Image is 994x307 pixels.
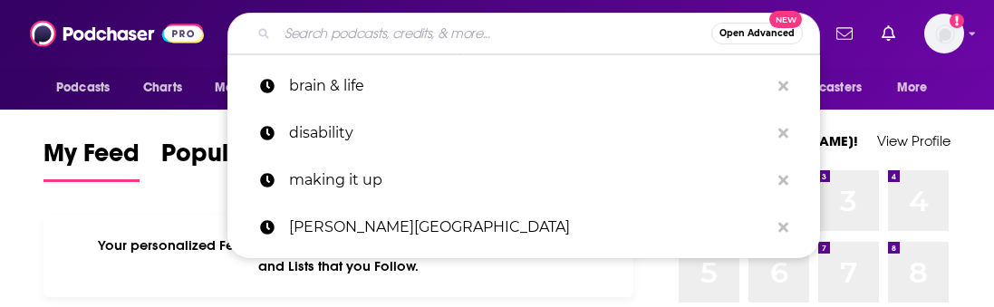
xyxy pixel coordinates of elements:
[143,75,182,101] span: Charts
[289,157,769,204] p: making it up
[289,204,769,251] p: alyssa milano
[829,18,860,49] a: Show notifications dropdown
[897,75,928,101] span: More
[43,71,133,105] button: open menu
[884,71,951,105] button: open menu
[227,62,820,110] a: brain & life
[277,19,711,48] input: Search podcasts, credits, & more...
[56,75,110,101] span: Podcasts
[227,204,820,251] a: [PERSON_NAME][GEOGRAPHIC_DATA]
[227,13,820,54] div: Search podcasts, credits, & more...
[215,75,279,101] span: Monitoring
[227,110,820,157] a: disability
[874,18,902,49] a: Show notifications dropdown
[43,215,633,297] div: Your personalized Feed is curated based on the Podcasts, Creators, Users, and Lists that you Follow.
[763,71,888,105] button: open menu
[289,62,769,110] p: brain & life
[877,132,951,149] a: View Profile
[161,138,315,179] span: Popular Feed
[769,11,802,28] span: New
[289,110,769,157] p: disability
[43,138,140,179] span: My Feed
[161,138,315,182] a: Popular Feed
[43,138,140,182] a: My Feed
[719,29,795,38] span: Open Advanced
[924,14,964,53] img: User Profile
[950,14,964,28] svg: Add a profile image
[227,157,820,204] a: making it up
[711,23,803,44] button: Open AdvancedNew
[924,14,964,53] button: Show profile menu
[30,16,204,51] img: Podchaser - Follow, Share and Rate Podcasts
[924,14,964,53] span: Logged in as KCarter
[131,71,193,105] a: Charts
[202,71,303,105] button: open menu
